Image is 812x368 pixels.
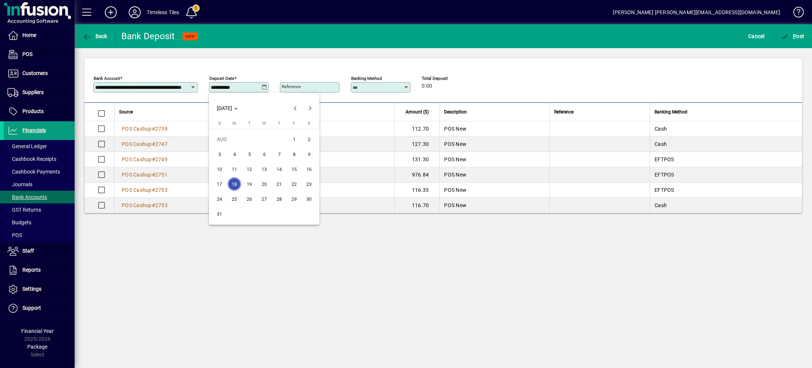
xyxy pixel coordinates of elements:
button: Sat Aug 02 2025 [302,132,316,147]
span: 30 [302,192,316,206]
span: 25 [228,192,241,206]
span: 7 [272,147,286,161]
button: Previous month [288,101,303,116]
span: 14 [272,162,286,176]
span: 20 [257,177,271,191]
span: 29 [287,192,301,206]
button: Mon Aug 25 2025 [227,191,242,206]
button: Sun Aug 10 2025 [212,162,227,177]
span: [DATE] [217,105,232,111]
span: 6 [257,147,271,161]
button: Tue Aug 12 2025 [242,162,257,177]
span: 19 [243,177,256,191]
button: Choose month and year [214,102,241,115]
button: Sat Aug 23 2025 [302,177,316,191]
span: S [308,121,310,126]
span: 22 [287,177,301,191]
button: Fri Aug 08 2025 [287,147,302,162]
button: Wed Aug 13 2025 [257,162,272,177]
span: 8 [287,147,301,161]
button: Mon Aug 11 2025 [227,162,242,177]
span: 24 [213,192,226,206]
span: 23 [302,177,316,191]
span: 21 [272,177,286,191]
span: 3 [213,147,226,161]
span: 26 [243,192,256,206]
span: 18 [228,177,241,191]
button: Next month [303,101,318,116]
button: Sun Aug 31 2025 [212,206,227,221]
span: 12 [243,162,256,176]
button: Sat Aug 09 2025 [302,147,316,162]
span: 27 [257,192,271,206]
span: 11 [228,162,241,176]
span: 9 [302,147,316,161]
span: T [278,121,281,126]
button: Fri Aug 15 2025 [287,162,302,177]
button: Wed Aug 06 2025 [257,147,272,162]
button: Fri Aug 01 2025 [287,132,302,147]
span: 2 [302,132,316,146]
button: Wed Aug 20 2025 [257,177,272,191]
span: 16 [302,162,316,176]
button: Sun Aug 03 2025 [212,147,227,162]
button: Thu Aug 14 2025 [272,162,287,177]
button: Wed Aug 27 2025 [257,191,272,206]
span: M [232,121,236,126]
button: Sat Aug 30 2025 [302,191,316,206]
button: Mon Aug 04 2025 [227,147,242,162]
span: 1 [287,132,301,146]
button: Tue Aug 26 2025 [242,191,257,206]
button: Thu Aug 28 2025 [272,191,287,206]
span: W [262,121,266,126]
button: Mon Aug 18 2025 [227,177,242,191]
button: Tue Aug 05 2025 [242,147,257,162]
span: 13 [257,162,271,176]
span: 10 [213,162,226,176]
button: Thu Aug 21 2025 [272,177,287,191]
td: AUG [212,132,287,147]
span: T [248,121,251,126]
button: Sun Aug 17 2025 [212,177,227,191]
button: Thu Aug 07 2025 [272,147,287,162]
span: F [293,121,295,126]
span: 15 [287,162,301,176]
button: Tue Aug 19 2025 [242,177,257,191]
span: 17 [213,177,226,191]
button: Fri Aug 22 2025 [287,177,302,191]
button: Fri Aug 29 2025 [287,191,302,206]
button: Sat Aug 16 2025 [302,162,316,177]
button: Sun Aug 24 2025 [212,191,227,206]
span: S [218,121,221,126]
span: 4 [228,147,241,161]
span: 28 [272,192,286,206]
span: 31 [213,207,226,221]
span: 5 [243,147,256,161]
